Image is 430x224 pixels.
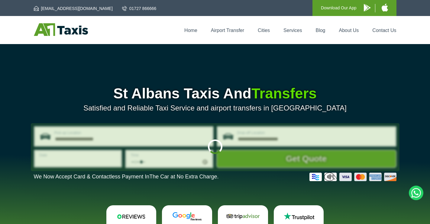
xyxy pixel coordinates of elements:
[122,5,157,11] a: 01727 866666
[34,104,396,112] p: Satisfied and Reliable Taxi Service and airport transfers in [GEOGRAPHIC_DATA]
[169,212,205,221] img: Google
[34,174,219,180] p: We Now Accept Card & Contactless Payment In
[309,173,396,181] img: Credit And Debit Cards
[113,212,149,221] img: Reviews.io
[184,28,197,33] a: Home
[225,212,261,221] img: Tripadvisor
[283,28,302,33] a: Services
[34,86,396,101] h1: St Albans Taxis And
[281,212,317,221] img: Trustpilot
[251,85,317,101] span: Transfers
[258,28,270,33] a: Cities
[321,4,357,12] p: Download Our App
[34,23,88,36] img: A1 Taxis St Albans LTD
[315,28,325,33] a: Blog
[364,4,370,11] img: A1 Taxis Android App
[34,5,113,11] a: [EMAIL_ADDRESS][DOMAIN_NAME]
[211,28,244,33] a: Airport Transfer
[339,28,359,33] a: About Us
[149,174,218,180] span: The Car at No Extra Charge.
[382,4,388,11] img: A1 Taxis iPhone App
[372,28,396,33] a: Contact Us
